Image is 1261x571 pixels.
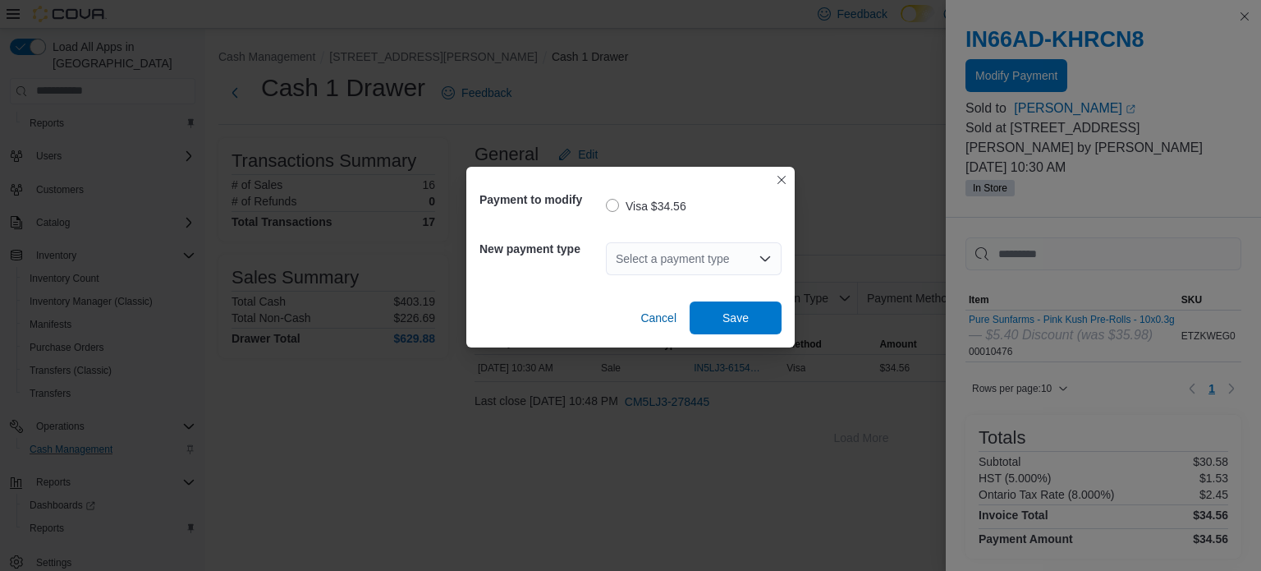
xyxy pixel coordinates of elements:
[634,302,683,334] button: Cancel
[759,252,772,265] button: Open list of options
[606,196,686,216] label: Visa $34.56
[722,310,749,326] span: Save
[479,183,603,216] h5: Payment to modify
[616,249,617,269] input: Accessible screen reader label
[772,170,791,190] button: Closes this modal window
[640,310,676,326] span: Cancel
[479,233,603,265] h5: New payment type
[690,302,782,334] button: Save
